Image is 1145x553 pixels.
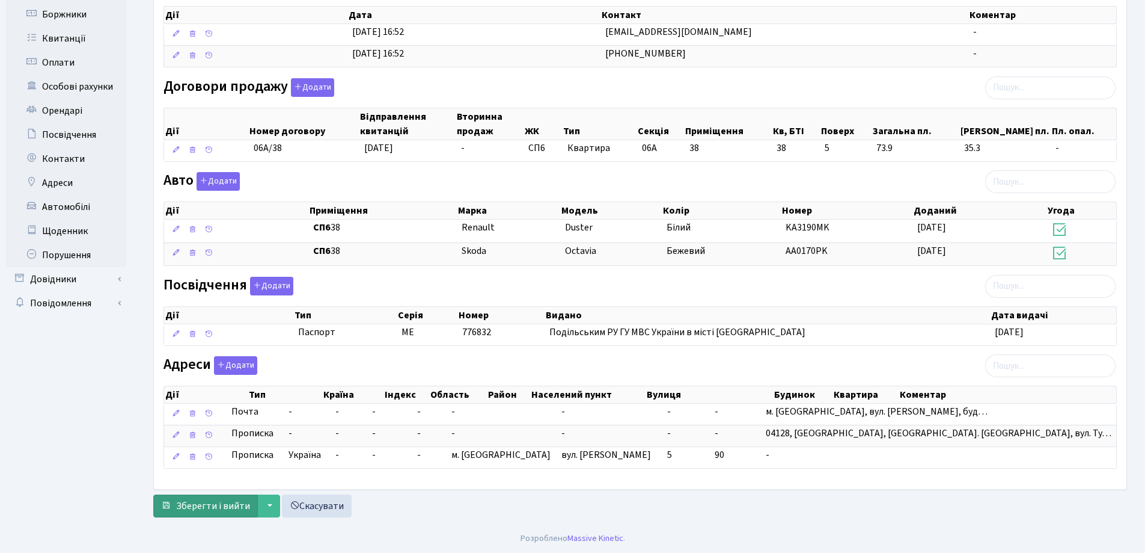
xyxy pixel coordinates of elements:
span: 90 [715,448,724,462]
th: Угода [1046,202,1116,219]
th: Дії [164,307,293,324]
span: 35.3 [964,141,1046,155]
span: - [461,141,465,155]
label: Адреси [163,356,257,375]
th: Поверх [820,108,872,140]
span: - [417,448,421,462]
a: Адреси [6,171,126,195]
button: Авто [197,172,240,191]
th: Дії [164,108,248,140]
span: [DATE] [995,326,1024,339]
a: Довідники [6,267,126,291]
b: СП6 [313,221,331,234]
span: - [451,427,455,440]
th: Дата видачі [990,307,1116,324]
th: Країна [322,386,383,403]
span: Квартира [567,141,632,155]
span: - [973,47,977,60]
th: Дії [164,7,347,23]
th: Приміщення [684,108,771,140]
th: Область [429,386,487,403]
span: [DATE] [917,244,946,258]
span: Почта [231,405,258,419]
span: - [372,405,376,418]
span: - [1055,141,1111,155]
a: Додати [247,274,293,295]
span: - [372,448,376,462]
span: AA0170PK [786,244,828,258]
span: м. [GEOGRAPHIC_DATA], вул. [PERSON_NAME], буд… [766,405,988,418]
th: Відправлення квитанцій [359,108,456,140]
th: Модель [560,202,662,219]
span: [DATE] [917,221,946,234]
button: Зберегти і вийти [153,495,258,517]
a: Автомобілі [6,195,126,219]
span: [DATE] 16:52 [352,47,404,60]
a: Додати [288,76,334,97]
th: Тип [562,108,636,140]
span: Octavia [565,244,596,258]
th: Загальна пл. [872,108,960,140]
th: Колір [662,202,781,219]
span: 5 [667,448,672,462]
a: Порушення [6,243,126,267]
button: Адреси [214,356,257,375]
th: Дії [164,202,308,219]
span: Білий [667,221,691,234]
span: 38 [313,244,452,258]
span: - [667,405,671,418]
span: - [715,427,718,440]
a: Боржники [6,2,126,26]
span: [DATE] 16:52 [352,25,404,39]
span: 38 [777,141,815,155]
span: Україна [289,448,325,462]
th: Пл. опал. [1051,108,1116,140]
th: Вторинна продаж [456,108,523,140]
span: вул. [PERSON_NAME] [561,448,651,462]
th: Секція [637,108,685,140]
a: Додати [211,354,257,375]
a: Скасувати [282,495,352,517]
span: [EMAIL_ADDRESS][DOMAIN_NAME] [605,25,752,39]
th: Район [487,386,530,403]
th: Вулиця [646,386,774,403]
span: Прописка [231,448,273,462]
span: - [335,427,339,440]
span: - [417,405,421,418]
span: - [289,405,325,419]
label: Посвідчення [163,277,293,295]
a: Посвідчення [6,123,126,147]
span: - [766,448,769,462]
a: Контакти [6,147,126,171]
button: Договори продажу [291,78,334,97]
a: Додати [194,170,240,191]
b: СП6 [313,244,331,258]
span: - [372,427,376,440]
th: Номер договору [248,108,359,140]
th: Марка [457,202,560,219]
th: Будинок [773,386,832,403]
span: - [335,405,339,418]
span: 38 [689,141,699,155]
span: 776832 [462,326,491,339]
span: - [417,427,421,440]
span: Паспорт [298,326,392,339]
span: Duster [565,221,593,234]
a: Особові рахунки [6,75,126,99]
th: Дії [164,386,248,403]
th: [PERSON_NAME] пл. [959,108,1051,140]
span: - [561,405,565,418]
th: Індекс [383,386,429,403]
span: Бежевий [667,244,705,258]
th: Дата [347,7,600,23]
th: Контакт [600,7,968,23]
span: МЕ [402,326,414,339]
input: Пошук... [985,76,1116,99]
th: Номер [781,202,913,219]
span: 06А/38 [254,141,282,155]
th: Приміщення [308,202,457,219]
span: - [667,427,671,440]
th: Квартира [832,386,898,403]
input: Пошук... [985,170,1116,193]
label: Договори продажу [163,78,334,97]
